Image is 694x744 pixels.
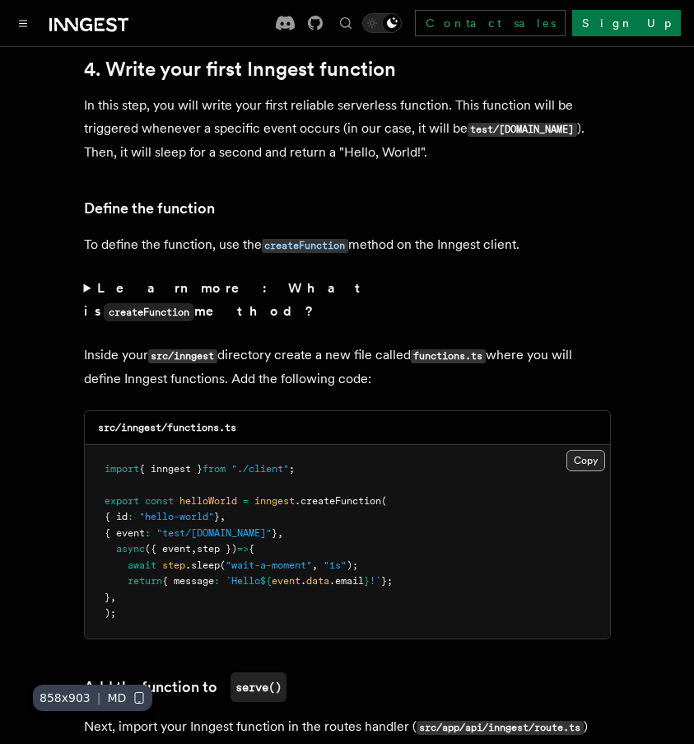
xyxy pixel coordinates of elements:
[381,495,387,507] span: (
[162,559,185,571] span: step
[262,239,348,253] code: createFunction
[84,672,286,702] a: Add the function toserve()
[13,13,33,33] button: Toggle navigation
[243,495,249,507] span: =
[105,511,128,522] span: { id
[185,559,220,571] span: .sleep
[370,575,381,587] span: !`
[145,543,191,554] span: ({ event
[105,592,110,603] span: }
[260,575,272,587] span: ${
[231,672,286,702] code: serve()
[226,559,312,571] span: "wait-a-moment"
[381,575,393,587] span: };
[306,575,329,587] span: data
[105,527,145,539] span: { event
[156,527,272,539] span: "test/[DOMAIN_NAME]"
[139,511,214,522] span: "hello-world"
[148,349,217,363] code: src/inngest
[220,559,226,571] span: (
[566,450,605,471] button: Copy
[84,94,611,164] p: In this step, you will write your first reliable serverless function. This function will be trigg...
[128,559,156,571] span: await
[324,559,347,571] span: "1s"
[203,463,226,475] span: from
[197,543,237,554] span: step })
[272,527,277,539] span: }
[84,58,396,81] a: 4. Write your first Inngest function
[191,543,197,554] span: ,
[179,495,237,507] span: helloWorld
[214,511,220,522] span: }
[572,10,681,36] a: Sign Up
[128,575,162,587] span: return
[289,463,295,475] span: ;
[84,233,611,257] p: To define the function, use the method on the Inngest client.
[468,123,577,137] code: test/[DOMAIN_NAME]
[347,559,358,571] span: );
[145,527,151,539] span: :
[84,277,611,324] summary: Learn more: What iscreateFunctionmethod?
[226,575,260,587] span: `Hello
[262,236,348,252] a: createFunction
[105,495,139,507] span: export
[295,495,381,507] span: .createFunction
[362,13,402,33] button: Toggle dark mode
[254,495,295,507] span: inngest
[312,559,318,571] span: ,
[84,280,368,319] strong: Learn more: What is method?
[110,592,116,603] span: ,
[84,344,611,391] p: Inside your directory create a new file called where you will define Inngest functions. Add the f...
[411,349,486,363] code: functions.ts
[145,495,174,507] span: const
[300,575,306,587] span: .
[272,575,300,587] span: event
[84,197,215,220] a: Define the function
[277,527,283,539] span: ,
[329,575,364,587] span: .email
[139,463,203,475] span: { inngest }
[105,463,139,475] span: import
[105,607,116,619] span: );
[364,575,370,587] span: }
[220,511,226,522] span: ,
[336,13,356,33] button: Find something...
[231,463,289,475] span: "./client"
[116,543,145,554] span: async
[98,422,236,433] code: src/inngest/functions.ts
[162,575,214,587] span: { message
[128,511,133,522] span: :
[417,721,584,735] code: src/app/api/inngest/route.ts
[214,575,220,587] span: :
[237,543,249,554] span: =>
[249,543,254,554] span: {
[415,10,566,36] a: Contact sales
[104,303,194,321] code: createFunction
